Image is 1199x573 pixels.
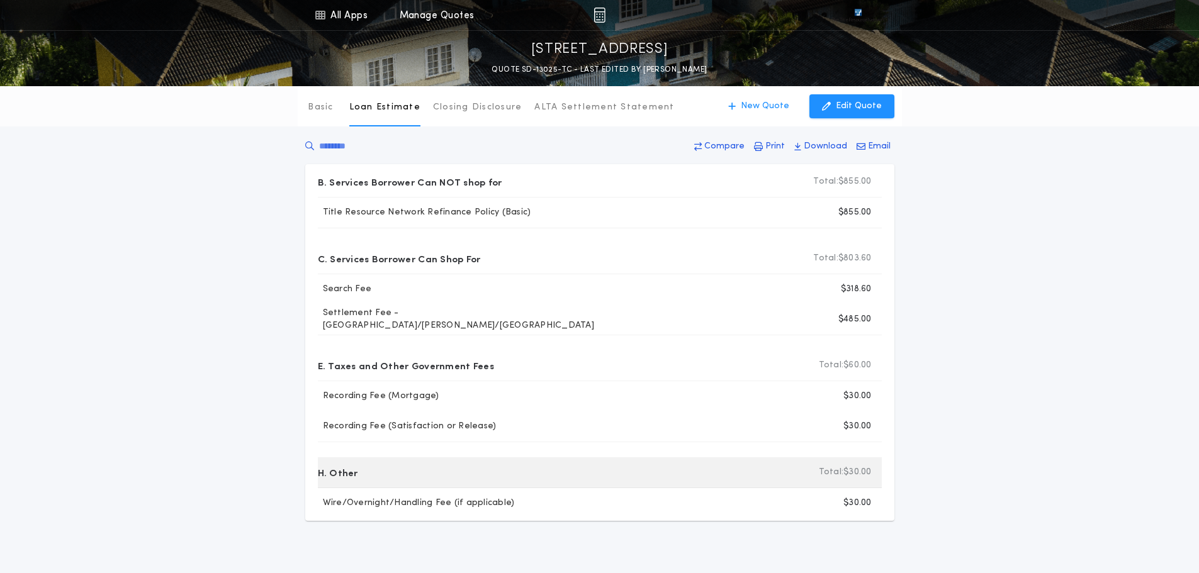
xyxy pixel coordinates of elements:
p: Settlement Fee - [GEOGRAPHIC_DATA]/[PERSON_NAME]/[GEOGRAPHIC_DATA] [318,307,611,332]
p: Title Resource Network Refinance Policy (Basic) [318,206,531,219]
b: Total: [813,175,838,188]
b: Total: [813,252,838,265]
p: E. Taxes and Other Government Fees [318,355,494,376]
p: Search Fee [318,283,372,296]
p: $60.00 [819,359,872,372]
p: $485.00 [838,313,872,326]
p: Recording Fee (Satisfaction or Release) [318,420,497,433]
b: Total: [819,466,844,479]
p: Print [765,140,785,153]
button: New Quote [716,94,802,118]
button: Print [750,135,789,158]
p: $30.00 [843,420,872,433]
p: Wire/Overnight/Handling Fee (if applicable) [318,497,515,509]
p: Basic [308,101,333,114]
p: $30.00 [819,466,872,479]
p: $30.00 [843,497,872,509]
p: Download [804,140,847,153]
p: [STREET_ADDRESS] [531,40,668,60]
p: $855.00 [838,206,872,219]
p: Loan Estimate [349,101,420,114]
button: Edit Quote [809,94,894,118]
p: ALTA Settlement Statement [534,101,674,114]
p: Closing Disclosure [433,101,522,114]
button: Email [853,135,894,158]
p: $855.00 [813,175,871,188]
p: B. Services Borrower Can NOT shop for [318,172,502,192]
p: New Quote [741,100,789,113]
b: Total: [819,359,844,372]
p: Compare [704,140,745,153]
img: vs-icon [831,9,884,21]
p: QUOTE SD-13025-TC - LAST EDITED BY [PERSON_NAME] [492,64,707,76]
p: C. Services Borrower Can Shop For [318,248,481,269]
button: Download [791,135,851,158]
p: $318.60 [841,283,872,296]
p: Edit Quote [836,100,882,113]
p: H. Other [318,462,358,482]
p: $30.00 [843,390,872,403]
p: Recording Fee (Mortgage) [318,390,439,403]
p: Email [868,140,891,153]
img: img [594,8,605,23]
button: Compare [690,135,748,158]
p: $803.60 [813,252,871,265]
